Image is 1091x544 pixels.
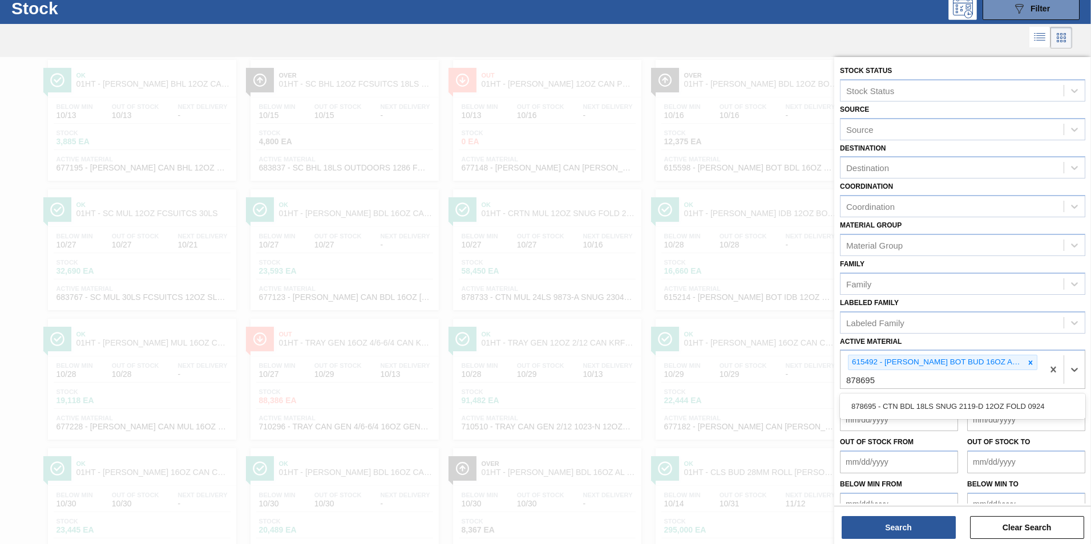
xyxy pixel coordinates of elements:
[647,51,850,181] a: ÍconeOver01HT - [PERSON_NAME] BDL 12OZ BOT AL BOT 12/16 AB NHLSTARBelow Min10/16Out Of Stock10/16...
[967,480,1019,488] label: Below Min to
[840,408,958,431] input: mm/dd/yyyy
[846,318,904,327] div: Labeled Family
[1050,27,1072,48] div: Card Vision
[840,493,958,515] input: mm/dd/yyyy
[967,450,1085,473] input: mm/dd/yyyy
[967,408,1085,431] input: mm/dd/yyyy
[840,182,893,190] label: Coordination
[39,51,242,181] a: ÍconeOk01HT - [PERSON_NAME] BHL 12OZ CAN CAN PK 12/12 CAN OUTDOORBelow Min10/13Out Of Stock10/13N...
[11,2,182,15] h1: Stock
[840,144,886,152] label: Destination
[846,86,894,95] div: Stock Status
[840,396,1085,417] div: 878695 - CTN BDL 18LS SNUG 2119-D 12OZ FOLD 0924
[1029,27,1050,48] div: List Vision
[1031,4,1050,13] span: Filter
[445,51,647,181] a: ÍconeOut01HT - [PERSON_NAME] 12OZ CAN PK 12/12 MILITARY PROMOBelow Min10/13Out Of Stock10/16Next ...
[840,480,902,488] label: Below Min from
[846,124,874,134] div: Source
[840,299,899,307] label: Labeled Family
[846,279,871,289] div: Family
[850,51,1052,181] a: ÍconeOk01HT - [PERSON_NAME] MUL 12OZ BOT SNUG 12/12 12OZ BOT AQUEOUS COATINGBelow Min10/27Out Of ...
[840,450,958,473] input: mm/dd/yyyy
[840,260,864,268] label: Family
[840,338,902,346] label: Active Material
[840,221,902,229] label: Material Group
[840,67,892,75] label: Stock Status
[967,438,1030,446] label: Out of Stock to
[840,438,914,446] label: Out of Stock from
[846,240,903,250] div: Material Group
[846,163,889,173] div: Destination
[967,493,1085,515] input: mm/dd/yyyy
[840,105,869,113] label: Source
[242,51,445,181] a: ÍconeOver01HT - SC BHL 12OZ FCSUITCS 18LS OUTDOORBelow Min10/15Out Of Stock10/15Next Delivery-Sto...
[846,202,895,212] div: Coordination
[848,355,1024,370] div: 615492 - [PERSON_NAME] BOT BUD 16OZ AL BOT 15/16 AB 1024 B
